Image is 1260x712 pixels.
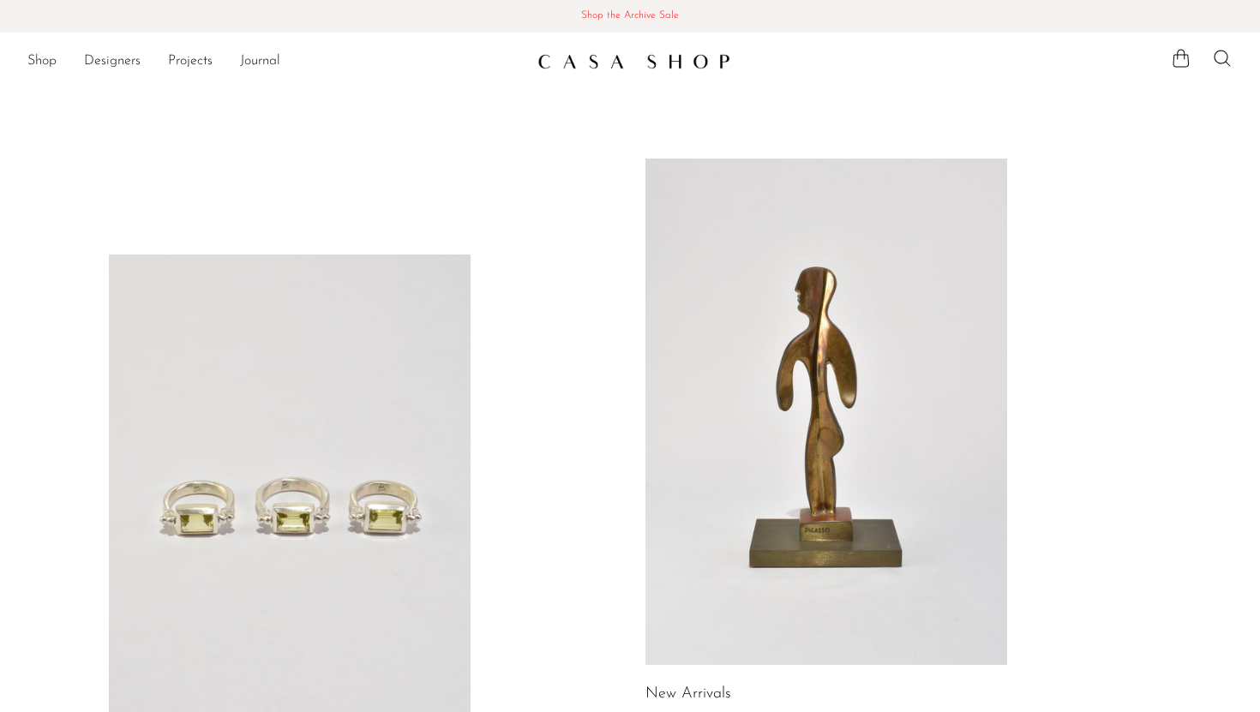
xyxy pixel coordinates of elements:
[645,686,731,702] a: New Arrivals
[27,47,524,76] nav: Desktop navigation
[240,51,280,73] a: Journal
[27,51,57,73] a: Shop
[168,51,213,73] a: Projects
[27,47,524,76] ul: NEW HEADER MENU
[84,51,141,73] a: Designers
[14,7,1246,26] span: Shop the Archive Sale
